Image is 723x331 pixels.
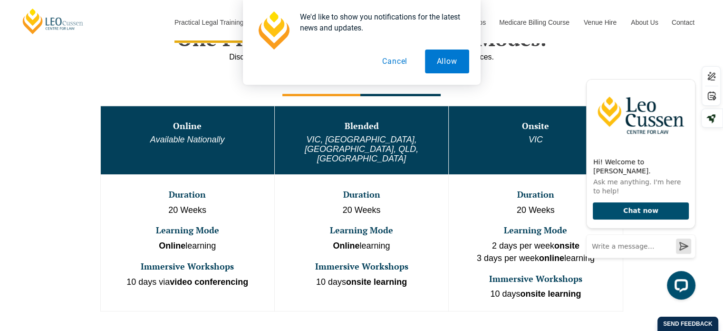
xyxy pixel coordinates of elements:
[529,135,543,144] em: VIC
[276,262,447,271] h3: Immersive Workshops
[450,240,621,264] p: 2 days per week 3 days per week learning
[102,190,273,200] h3: Duration
[333,241,359,251] strong: Online
[346,277,407,287] strong: onsite learning
[102,276,273,289] p: 10 days via
[425,50,469,73] button: Allow
[276,226,447,235] h3: Learning Mode
[276,240,447,252] p: learning
[159,241,185,251] strong: Online
[102,262,273,271] h3: Immersive Workshops
[450,121,621,131] h3: Onsite
[102,204,273,217] p: 20 Weeks
[150,135,225,144] em: Available Nationally
[370,50,419,73] button: Cancel
[292,11,469,33] div: We'd like to show you notifications for the latest news and updates.
[276,276,447,289] p: 10 days
[450,204,621,217] p: 20 Weeks
[254,11,292,50] img: notification icon
[276,121,447,131] h3: Blended
[450,190,621,200] h3: Duration
[170,277,248,287] strong: video conferencing
[450,274,621,284] h3: Immersive Workshops
[450,226,621,235] h3: Learning Mode
[276,204,447,217] p: 20 Weeks
[102,226,273,235] h3: Learning Mode
[539,253,564,263] strong: online
[578,71,699,307] iframe: LiveChat chat widget
[520,289,581,299] strong: onsite learning
[102,121,273,131] h3: Online
[276,190,447,200] h3: Duration
[305,135,418,163] em: VIC, [GEOGRAPHIC_DATA], [GEOGRAPHIC_DATA], QLD, [GEOGRAPHIC_DATA]
[554,241,579,251] strong: onsite
[102,240,273,252] p: learning
[450,288,621,301] p: 10 days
